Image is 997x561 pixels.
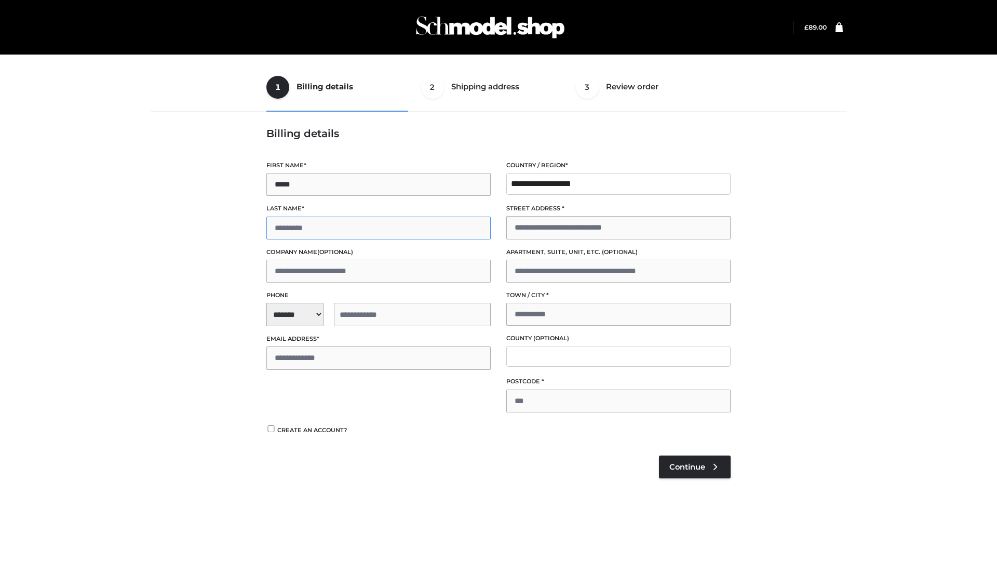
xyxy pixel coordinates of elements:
span: (optional) [317,248,353,256]
label: First name [266,161,491,170]
label: Apartment, suite, unit, etc. [506,247,731,257]
label: Country / Region [506,161,731,170]
label: Last name [266,204,491,213]
label: Town / City [506,290,731,300]
a: Continue [659,456,731,478]
span: Continue [669,462,705,472]
span: (optional) [602,248,638,256]
label: County [506,333,731,343]
span: £ [804,23,809,31]
label: Email address [266,334,491,344]
span: (optional) [533,335,569,342]
span: Create an account? [277,426,347,434]
label: Street address [506,204,731,213]
label: Phone [266,290,491,300]
a: £89.00 [804,23,827,31]
img: Schmodel Admin 964 [412,7,568,48]
label: Postcode [506,377,731,386]
bdi: 89.00 [804,23,827,31]
h3: Billing details [266,127,731,140]
label: Company name [266,247,491,257]
input: Create an account? [266,425,276,432]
